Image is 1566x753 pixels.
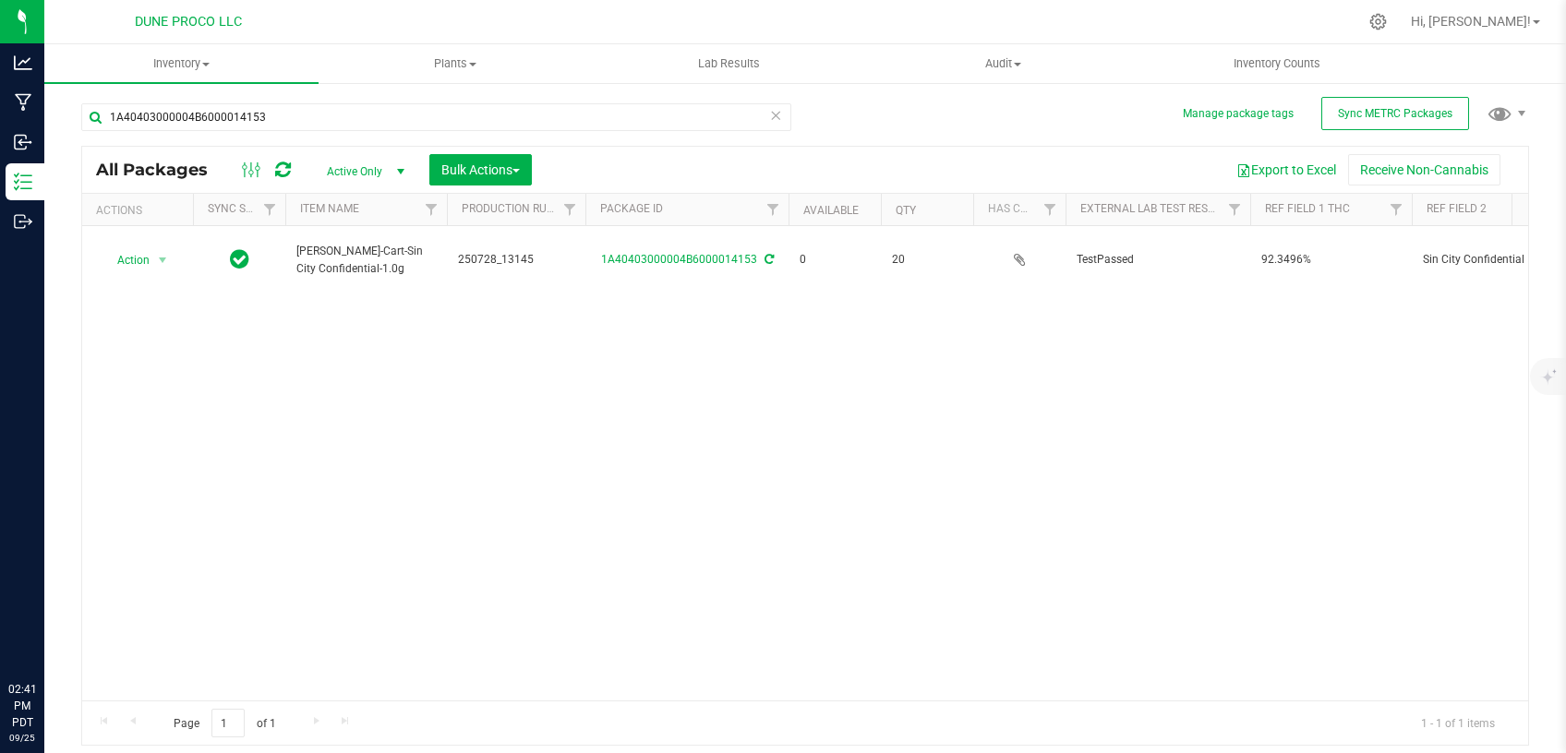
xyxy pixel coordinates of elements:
a: Filter [1220,194,1250,225]
span: Page of 1 [158,709,291,737]
a: Filter [1381,194,1412,225]
span: 250728_13145 [458,251,574,269]
inline-svg: Outbound [14,212,32,231]
a: Available [803,204,859,217]
span: Plants [319,55,592,72]
a: Filter [758,194,789,225]
span: Sync from Compliance System [762,253,774,266]
span: select [151,247,175,273]
span: 1 - 1 of 1 items [1406,709,1510,736]
a: Package ID [600,202,663,215]
a: Qty [896,204,916,217]
span: Lab Results [673,55,785,72]
div: Actions [96,204,186,217]
a: 1A40403000004B6000014153 [601,253,757,266]
a: Filter [1035,194,1066,225]
a: Plants [319,44,593,83]
span: Inventory Counts [1209,55,1345,72]
inline-svg: Manufacturing [14,93,32,112]
span: Inventory [44,55,319,72]
th: Has COA [973,194,1066,226]
inline-svg: Inbound [14,133,32,151]
input: Search Package ID, Item Name, SKU, Lot or Part Number... [81,103,791,131]
iframe: Resource center [18,605,74,661]
a: Filter [416,194,447,225]
span: Action [101,247,151,273]
input: 1 [211,709,245,737]
a: Lab Results [592,44,866,83]
span: DUNE PROCO LLC [135,14,242,30]
a: Inventory [44,44,319,83]
a: Ref Field 1 THC [1265,202,1350,215]
span: In Sync [230,246,249,272]
a: Filter [555,194,585,225]
span: TestPassed [1077,251,1239,269]
p: 09/25 [8,731,36,745]
a: Sync Status [208,202,279,215]
span: 0 [800,251,870,269]
button: Export to Excel [1224,154,1348,185]
span: Sync METRC Packages [1338,107,1452,120]
span: 20 [892,251,962,269]
inline-svg: Inventory [14,173,32,191]
span: Clear [769,103,782,127]
a: Item Name [300,202,359,215]
a: External Lab Test Result [1080,202,1225,215]
a: Audit [866,44,1140,83]
button: Bulk Actions [429,154,532,185]
span: Hi, [PERSON_NAME]! [1411,14,1531,29]
a: Production Run [462,202,555,215]
p: 02:41 PM PDT [8,681,36,731]
span: Audit [867,55,1139,72]
a: Inventory Counts [1140,44,1415,83]
a: Ref Field 2 [1427,202,1487,215]
span: Sin City Confidential [1423,251,1562,269]
span: [PERSON_NAME]-Cart-Sin City Confidential-1.0g [296,243,436,278]
a: Filter [255,194,285,225]
button: Sync METRC Packages [1321,97,1469,130]
span: Bulk Actions [441,162,520,177]
span: All Packages [96,160,226,180]
button: Manage package tags [1183,106,1294,122]
span: 92.3496% [1261,251,1401,269]
button: Receive Non-Cannabis [1348,154,1500,185]
div: Manage settings [1367,13,1390,30]
inline-svg: Analytics [14,54,32,72]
